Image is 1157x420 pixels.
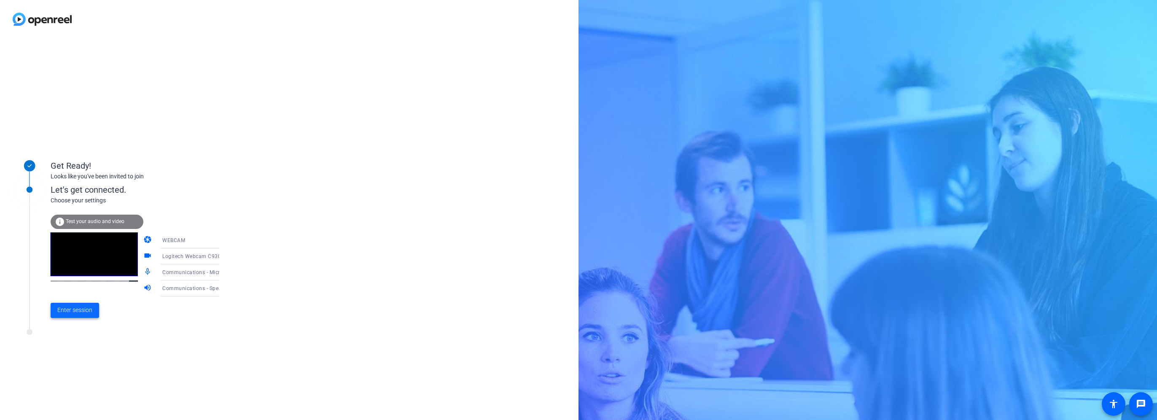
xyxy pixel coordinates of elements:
mat-icon: info [55,217,65,227]
mat-icon: volume_up [143,283,153,293]
span: Test your audio and video [66,218,124,224]
span: Enter session [57,306,92,315]
span: Logitech Webcam C930e (046d:0843) [162,253,256,259]
div: Choose your settings [51,196,237,205]
button: Enter session [51,303,99,318]
span: Communications - Microphone (Jabra SPEAK 410 USB) (0b0e:0412) [162,269,331,275]
mat-icon: accessibility [1109,399,1119,409]
span: Communications - Speakers (Jabra SPEAK 410 USB) (0b0e:0412) [162,285,324,291]
div: Get Ready! [51,159,219,172]
div: Looks like you've been invited to join [51,172,219,181]
div: Let's get connected. [51,183,237,196]
mat-icon: camera [143,235,153,245]
mat-icon: message [1136,399,1146,409]
span: WEBCAM [162,237,185,243]
mat-icon: mic_none [143,267,153,277]
mat-icon: videocam [143,251,153,261]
